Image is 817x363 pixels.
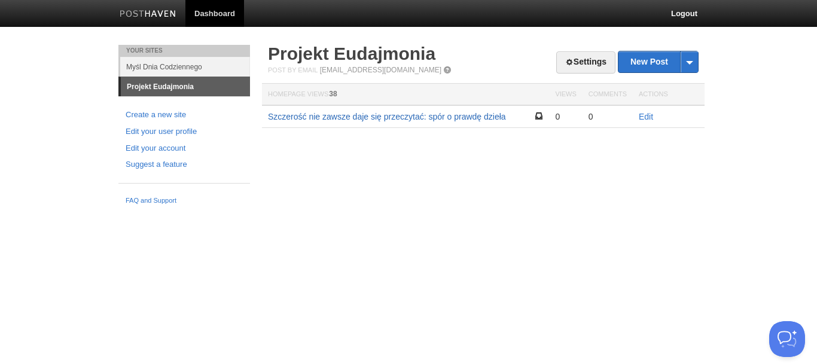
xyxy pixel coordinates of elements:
[329,90,337,98] span: 38
[639,112,653,121] a: Edit
[583,84,633,106] th: Comments
[126,142,243,155] a: Edit your account
[618,51,698,72] a: New Post
[549,84,582,106] th: Views
[320,66,441,74] a: [EMAIL_ADDRESS][DOMAIN_NAME]
[126,109,243,121] a: Create a new site
[120,57,250,77] a: Myśl Dnia Codziennego
[126,196,243,206] a: FAQ and Support
[118,45,250,57] li: Your Sites
[262,84,549,106] th: Homepage Views
[633,84,705,106] th: Actions
[121,77,250,96] a: Projekt Eudajmonia
[555,111,576,122] div: 0
[268,44,435,63] a: Projekt Eudajmonia
[126,126,243,138] a: Edit your user profile
[126,158,243,171] a: Suggest a feature
[769,321,805,357] iframe: Help Scout Beacon - Open
[589,111,627,122] div: 0
[556,51,615,74] a: Settings
[268,112,506,121] a: Szczerość nie zawsze daje się przeczytać: spór o prawdę dzieła
[268,66,318,74] span: Post by Email
[120,10,176,19] img: Posthaven-bar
